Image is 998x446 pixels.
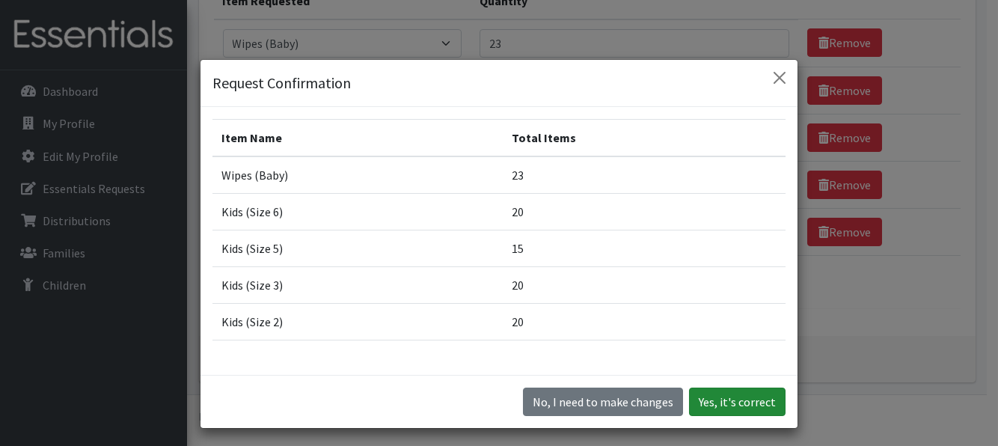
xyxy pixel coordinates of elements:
[503,304,786,340] td: 20
[503,156,786,194] td: 23
[212,156,503,194] td: Wipes (Baby)
[212,267,503,304] td: Kids (Size 3)
[212,120,503,157] th: Item Name
[503,194,786,230] td: 20
[212,370,786,393] p: Please confirm that the above list is what you meant to request.
[212,230,503,267] td: Kids (Size 5)
[523,388,683,416] button: No I need to make changes
[212,304,503,340] td: Kids (Size 2)
[503,230,786,267] td: 15
[503,120,786,157] th: Total Items
[503,267,786,304] td: 20
[768,66,792,90] button: Close
[689,388,786,416] button: Yes, it's correct
[212,72,351,94] h5: Request Confirmation
[212,194,503,230] td: Kids (Size 6)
